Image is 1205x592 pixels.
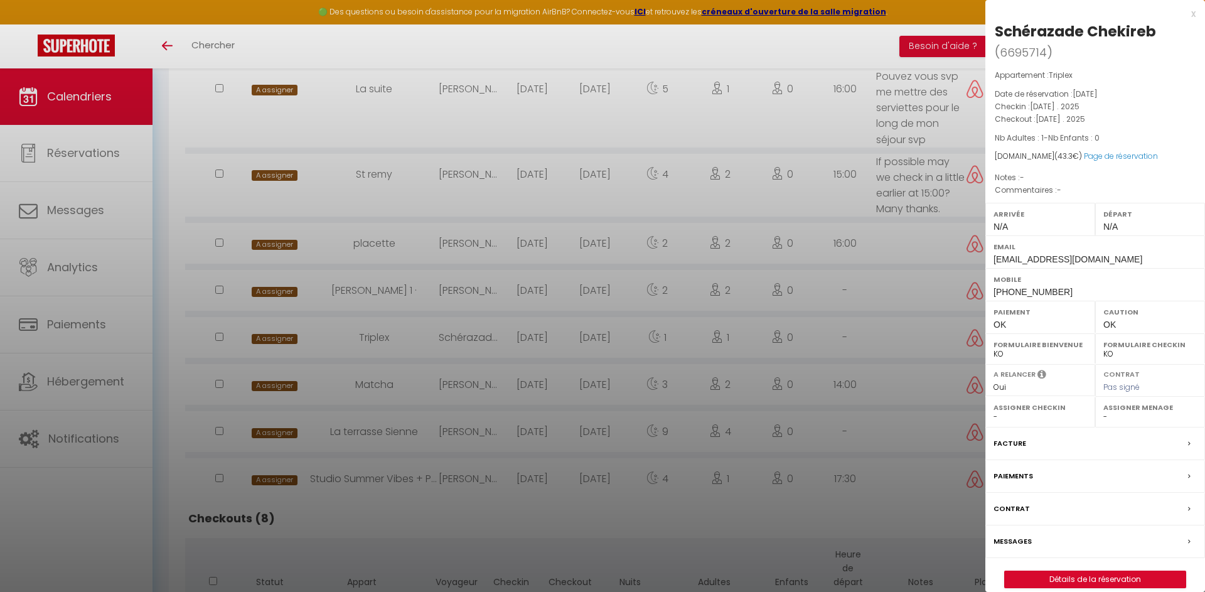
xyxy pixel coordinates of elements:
[993,306,1087,318] label: Paiement
[995,21,1156,41] div: Schérazade Chekireb
[995,88,1196,100] p: Date de réservation :
[1004,571,1186,588] button: Détails de la réservation
[995,113,1196,126] p: Checkout :
[1103,320,1116,330] span: OK
[1103,338,1197,351] label: Formulaire Checkin
[993,240,1197,253] label: Email
[993,338,1087,351] label: Formulaire Bienvenue
[993,401,1087,414] label: Assigner Checkin
[993,502,1030,515] label: Contrat
[993,535,1032,548] label: Messages
[995,171,1196,184] p: Notes :
[1103,369,1140,377] label: Contrat
[10,5,48,43] button: Ouvrir le widget de chat LiveChat
[1005,571,1186,588] a: Détails de la réservation
[993,369,1036,380] label: A relancer
[995,132,1044,143] span: Nb Adultes : 1
[1037,369,1046,383] i: Sélectionner OUI si vous souhaiter envoyer les séquences de messages post-checkout
[1103,382,1140,392] span: Pas signé
[993,222,1008,232] span: N/A
[995,100,1196,113] p: Checkin :
[995,184,1196,196] p: Commentaires :
[1084,151,1158,161] a: Page de réservation
[1103,208,1197,220] label: Départ
[995,132,1196,144] p: -
[1036,114,1085,124] span: [DATE] . 2025
[993,287,1073,297] span: [PHONE_NUMBER]
[1048,132,1100,143] span: Nb Enfants : 0
[1103,401,1197,414] label: Assigner Menage
[1057,185,1061,195] span: -
[993,273,1197,286] label: Mobile
[1020,172,1024,183] span: -
[1054,151,1082,161] span: ( €)
[993,437,1026,450] label: Facture
[1000,45,1047,60] span: 6695714
[993,320,1006,330] span: OK
[985,6,1196,21] div: x
[993,254,1142,264] span: [EMAIL_ADDRESS][DOMAIN_NAME]
[995,43,1052,61] span: ( )
[1103,306,1197,318] label: Caution
[995,151,1196,163] div: [DOMAIN_NAME]
[1073,89,1098,99] span: [DATE]
[993,470,1033,483] label: Paiements
[1049,70,1073,80] span: Triplex
[993,208,1087,220] label: Arrivée
[1058,151,1073,161] span: 43.3
[995,69,1196,82] p: Appartement :
[1030,101,1079,112] span: [DATE] . 2025
[1103,222,1118,232] span: N/A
